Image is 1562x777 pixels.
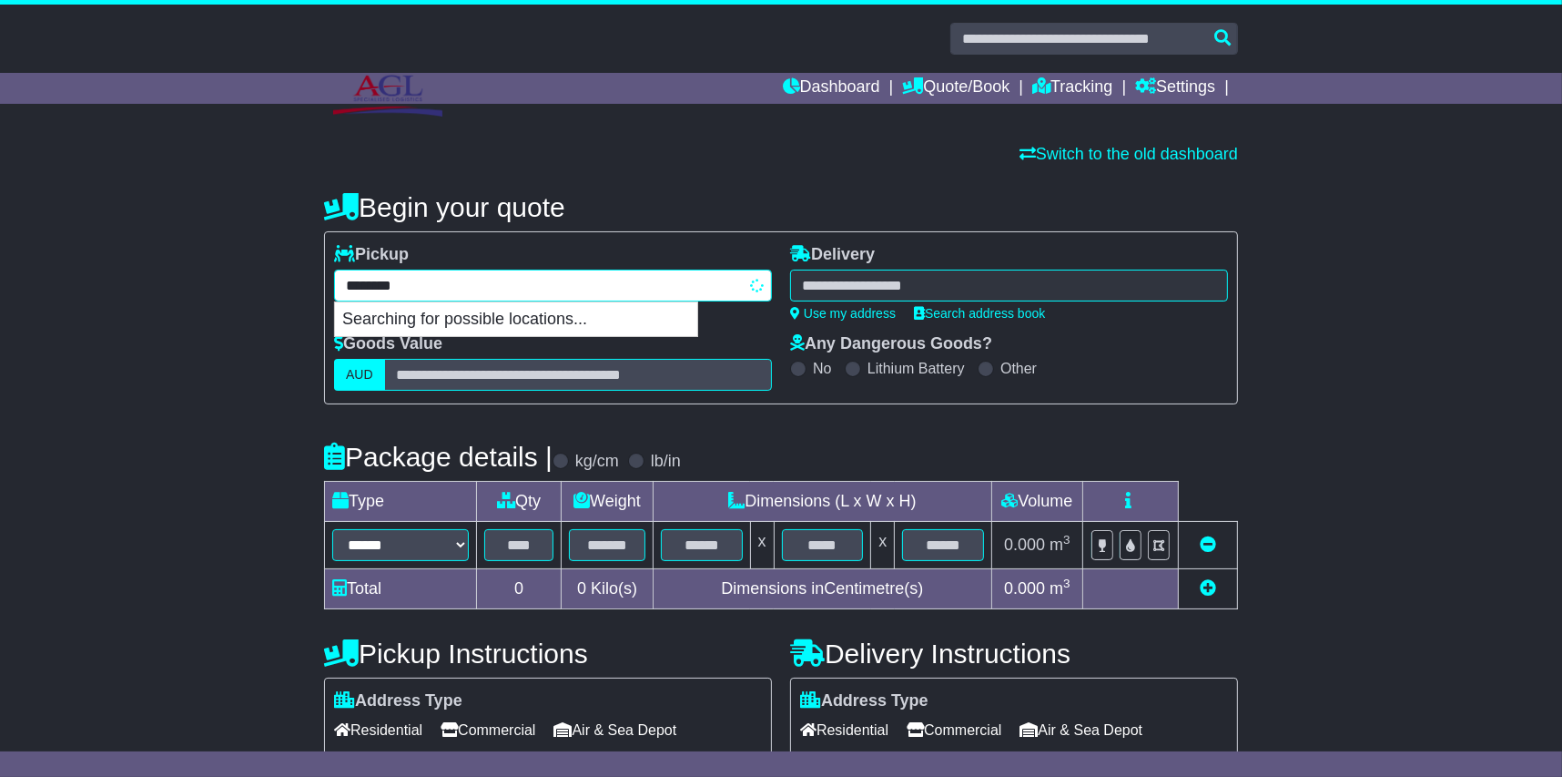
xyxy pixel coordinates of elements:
td: Volume [991,482,1082,522]
span: m [1050,536,1070,554]
span: m [1050,579,1070,598]
label: Address Type [800,691,928,711]
typeahead: Please provide city [334,270,772,302]
sup: 3 [1063,577,1070,590]
span: 0.000 [1004,536,1045,554]
span: 0 [577,579,586,598]
label: lb/in [651,452,681,472]
label: AUD [334,359,385,391]
h4: Begin your quote [324,192,1238,222]
span: 0.000 [1004,579,1045,598]
td: Kilo(s) [562,569,654,609]
td: Dimensions in Centimetre(s) [653,569,991,609]
p: Searching for possible locations... [335,302,697,337]
sup: 3 [1063,533,1070,547]
a: Quote/Book [902,73,1009,104]
span: Air & Sea Depot [554,716,677,744]
label: kg/cm [575,452,619,472]
span: Air & Sea Depot [1020,716,1143,744]
label: Address Type [334,691,462,711]
td: Qty [477,482,562,522]
a: Use my address [790,306,896,321]
span: Residential [800,716,888,744]
h4: Delivery Instructions [790,639,1238,669]
a: Remove this item [1200,536,1216,554]
span: Residential [334,716,422,744]
h4: Pickup Instructions [324,639,772,669]
label: Other [1000,360,1037,377]
span: Commercial [441,716,535,744]
h4: Package details | [324,442,553,472]
a: Dashboard [783,73,880,104]
td: Type [325,482,477,522]
td: Weight [562,482,654,522]
label: Lithium Battery [867,360,965,377]
a: Switch to the old dashboard [1019,145,1238,163]
a: Tracking [1032,73,1112,104]
label: No [813,360,831,377]
label: Goods Value [334,334,442,354]
td: 0 [477,569,562,609]
td: x [871,522,895,569]
a: Settings [1135,73,1215,104]
a: Search address book [914,306,1045,321]
td: Total [325,569,477,609]
label: Pickup [334,245,409,265]
label: Delivery [790,245,875,265]
td: Dimensions (L x W x H) [653,482,991,522]
a: Add new item [1200,579,1216,598]
label: Any Dangerous Goods? [790,334,992,354]
span: Commercial [907,716,1001,744]
td: x [750,522,774,569]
